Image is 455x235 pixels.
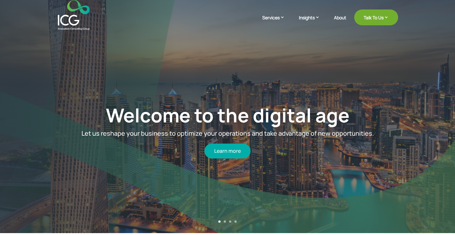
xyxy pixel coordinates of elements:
[347,167,455,235] iframe: Chat Widget
[218,220,221,223] a: 1
[262,14,291,30] a: Services
[82,129,374,138] span: Let us reshape your business to optimize your operations and take advantage of new opportunities.
[224,220,226,223] a: 2
[204,144,251,158] a: Learn more
[299,14,326,30] a: Insights
[234,220,237,223] a: 4
[354,9,398,25] a: Talk To Us
[106,102,349,128] a: Welcome to the digital age
[334,15,346,30] a: About
[229,220,231,223] a: 3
